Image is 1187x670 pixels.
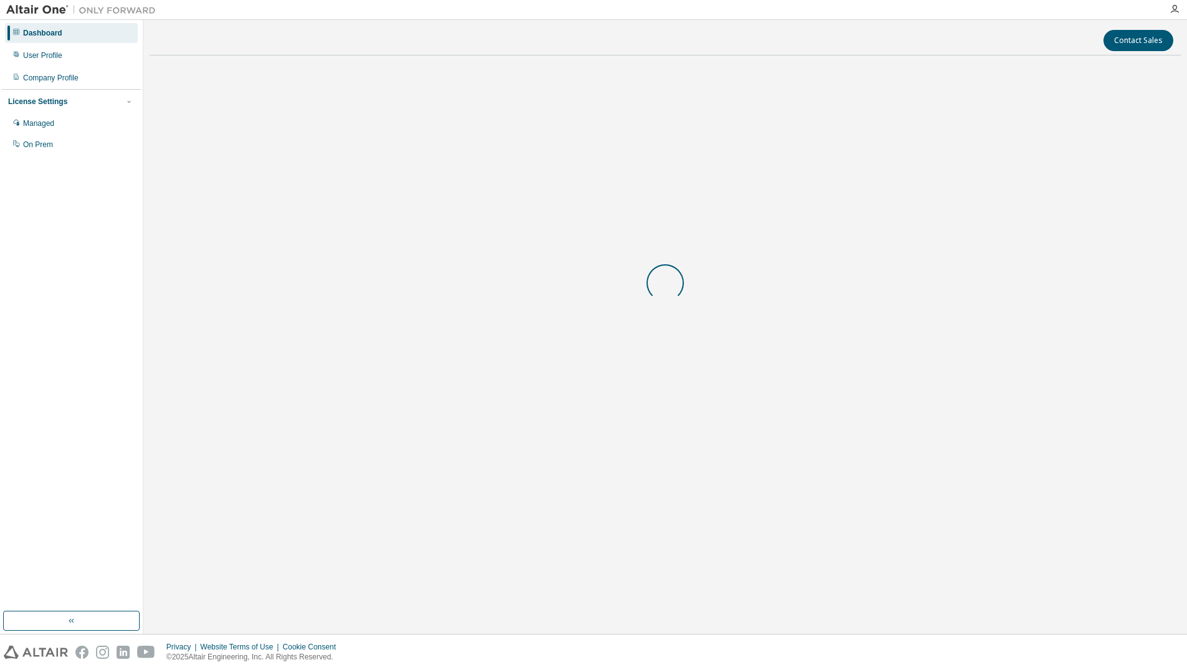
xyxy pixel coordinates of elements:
img: Altair One [6,4,162,16]
img: youtube.svg [137,646,155,659]
div: User Profile [23,50,62,60]
p: © 2025 Altair Engineering, Inc. All Rights Reserved. [166,652,344,663]
div: Company Profile [23,73,79,83]
div: License Settings [8,97,67,107]
div: Dashboard [23,28,62,38]
img: altair_logo.svg [4,646,68,659]
img: facebook.svg [75,646,89,659]
button: Contact Sales [1103,30,1173,51]
div: On Prem [23,140,53,150]
div: Managed [23,118,54,128]
img: instagram.svg [96,646,109,659]
div: Cookie Consent [282,642,343,652]
img: linkedin.svg [117,646,130,659]
div: Privacy [166,642,200,652]
div: Website Terms of Use [200,642,282,652]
